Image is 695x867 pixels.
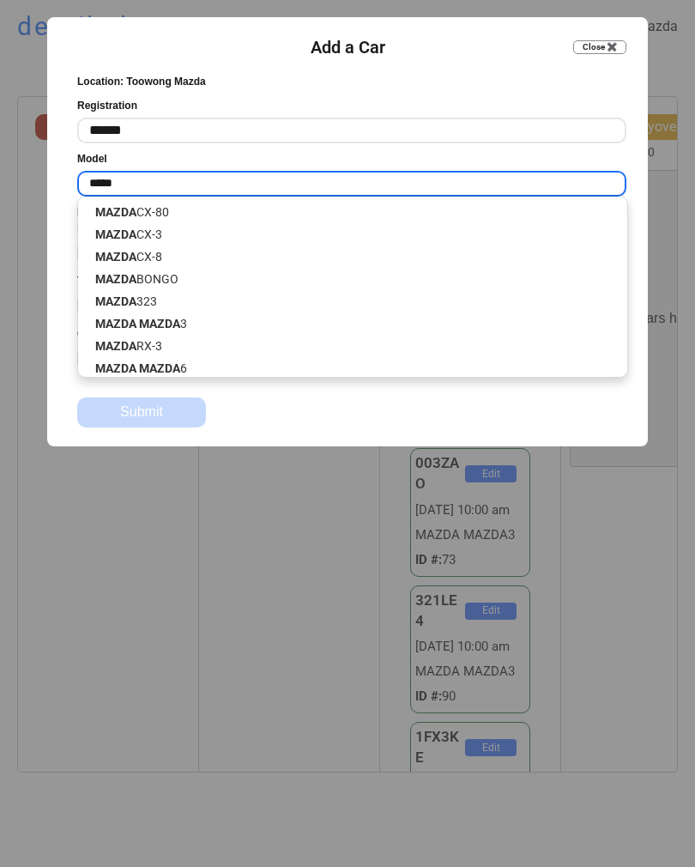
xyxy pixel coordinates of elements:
[95,317,136,330] strong: MAZDA
[78,312,627,335] p: 3
[139,317,180,330] strong: MAZDA
[95,272,136,286] strong: MAZDA
[95,294,136,308] strong: MAZDA
[78,357,627,379] p: 6
[78,201,627,223] p: CX-80
[95,339,136,353] strong: MAZDA
[78,290,627,312] p: 323
[77,397,206,427] button: Submit
[95,205,136,219] strong: MAZDA
[139,361,180,375] strong: MAZDA
[311,35,385,59] div: Add a Car
[78,335,627,357] p: RX-3
[95,361,136,375] strong: MAZDA
[78,246,627,268] p: CX-8
[78,268,627,290] p: BONGO
[78,223,627,246] p: CX-3
[95,250,136,264] strong: MAZDA
[573,40,626,54] button: Close ✖️
[77,99,137,113] div: Registration
[95,227,136,241] strong: MAZDA
[77,152,107,167] div: Model
[77,75,206,89] div: Location: Toowong Mazda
